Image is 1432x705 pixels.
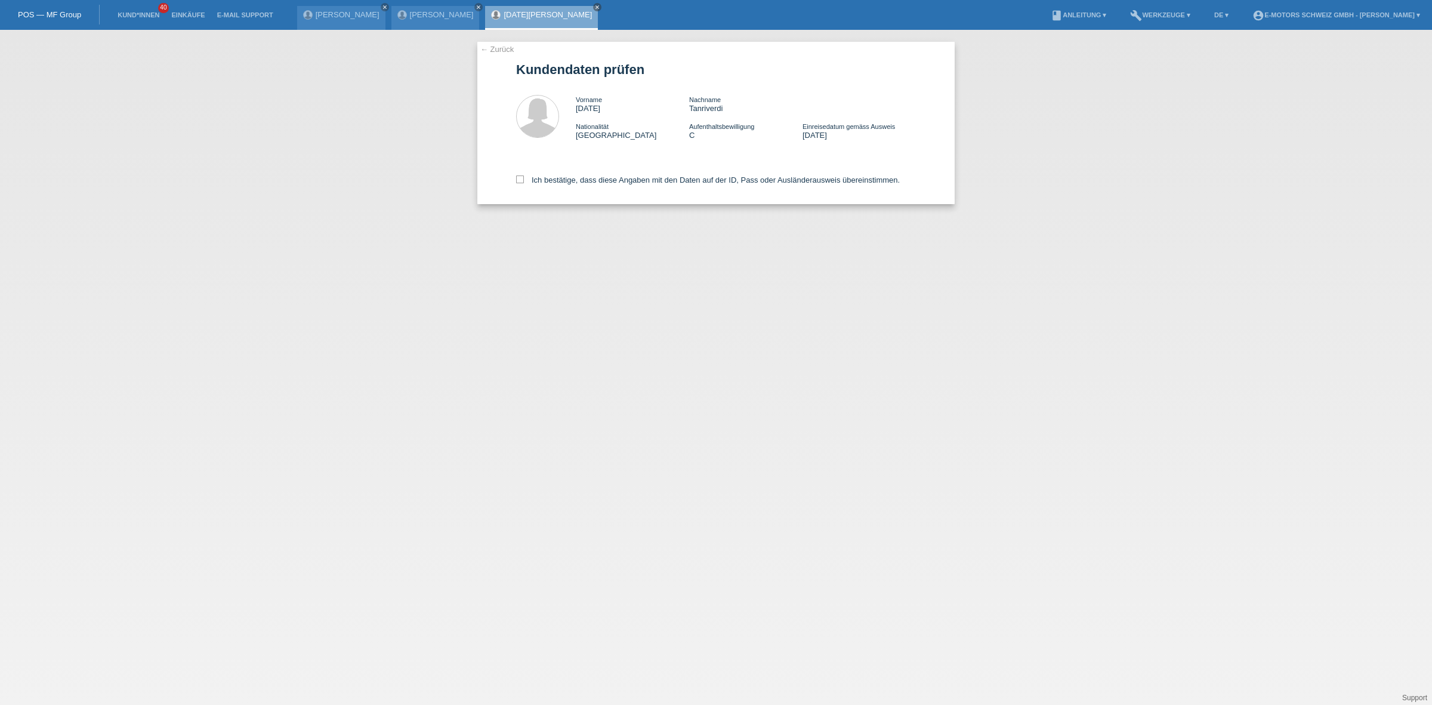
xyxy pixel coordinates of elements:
[316,10,379,19] a: [PERSON_NAME]
[516,62,916,77] h1: Kundendaten prüfen
[593,3,601,11] a: close
[576,95,689,113] div: [DATE]
[1130,10,1142,21] i: build
[1124,11,1196,19] a: buildWerkzeuge ▾
[1208,11,1235,19] a: DE ▾
[516,176,900,184] label: Ich bestätige, dass diese Angaben mit den Daten auf der ID, Pass oder Ausländerausweis übereinsti...
[689,123,754,130] span: Aufenthaltsbewilligung
[410,10,474,19] a: [PERSON_NAME]
[576,123,609,130] span: Nationalität
[474,3,483,11] a: close
[1402,694,1427,702] a: Support
[480,45,514,54] a: ← Zurück
[1045,11,1112,19] a: bookAnleitung ▾
[476,4,482,10] i: close
[211,11,279,19] a: E-Mail Support
[381,3,389,11] a: close
[1051,10,1063,21] i: book
[576,122,689,140] div: [GEOGRAPHIC_DATA]
[803,122,916,140] div: [DATE]
[18,10,81,19] a: POS — MF Group
[689,96,721,103] span: Nachname
[594,4,600,10] i: close
[112,11,165,19] a: Kund*innen
[504,10,592,19] a: [DATE][PERSON_NAME]
[158,3,169,13] span: 40
[1252,10,1264,21] i: account_circle
[382,4,388,10] i: close
[689,95,803,113] div: Tanriverdi
[689,122,803,140] div: C
[1246,11,1426,19] a: account_circleE-Motors Schweiz GmbH - [PERSON_NAME] ▾
[165,11,211,19] a: Einkäufe
[803,123,895,130] span: Einreisedatum gemäss Ausweis
[576,96,602,103] span: Vorname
